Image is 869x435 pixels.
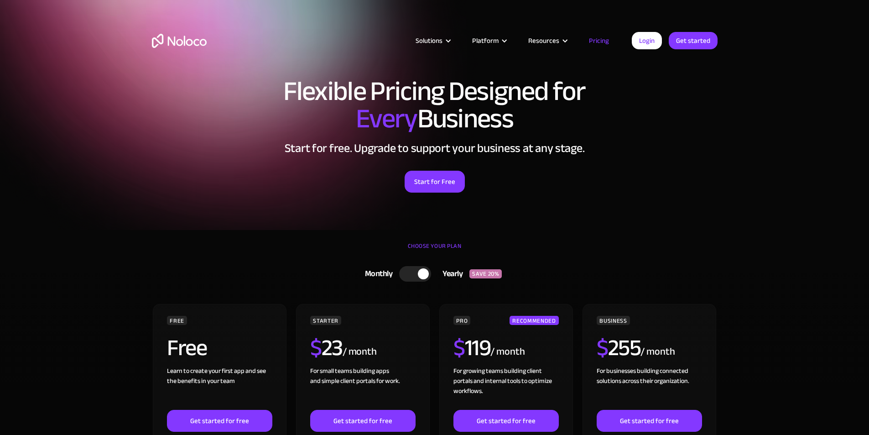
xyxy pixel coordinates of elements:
div: / month [490,345,525,359]
div: Learn to create your first app and see the benefits in your team ‍ [167,366,272,410]
a: Login [632,32,662,49]
div: For small teams building apps and simple client portals for work. ‍ [310,366,415,410]
div: STARTER [310,316,341,325]
div: SAVE 20% [469,269,502,278]
div: / month [343,345,377,359]
a: Get started for free [310,410,415,432]
h2: 23 [310,336,343,359]
a: Get started [669,32,718,49]
div: Platform [472,35,499,47]
div: CHOOSE YOUR PLAN [152,239,718,262]
div: FREE [167,316,187,325]
div: / month [640,345,675,359]
a: Pricing [578,35,620,47]
a: Start for Free [405,171,465,193]
div: Platform [461,35,517,47]
span: $ [310,326,322,369]
div: For growing teams building client portals and internal tools to optimize workflows. [453,366,558,410]
div: RECOMMENDED [510,316,558,325]
h2: 255 [597,336,640,359]
div: BUSINESS [597,316,630,325]
div: Resources [517,35,578,47]
a: Get started for free [167,410,272,432]
a: home [152,34,207,48]
div: For businesses building connected solutions across their organization. ‍ [597,366,702,410]
h2: Free [167,336,207,359]
h2: Start for free. Upgrade to support your business at any stage. [152,142,718,155]
span: Every [356,93,417,144]
div: PRO [453,316,470,325]
a: Get started for free [597,410,702,432]
span: $ [597,326,608,369]
h2: 119 [453,336,490,359]
h1: Flexible Pricing Designed for Business [152,78,718,132]
div: Solutions [404,35,461,47]
div: Resources [528,35,559,47]
div: Monthly [354,267,400,281]
span: $ [453,326,465,369]
a: Get started for free [453,410,558,432]
div: Yearly [431,267,469,281]
div: Solutions [416,35,442,47]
